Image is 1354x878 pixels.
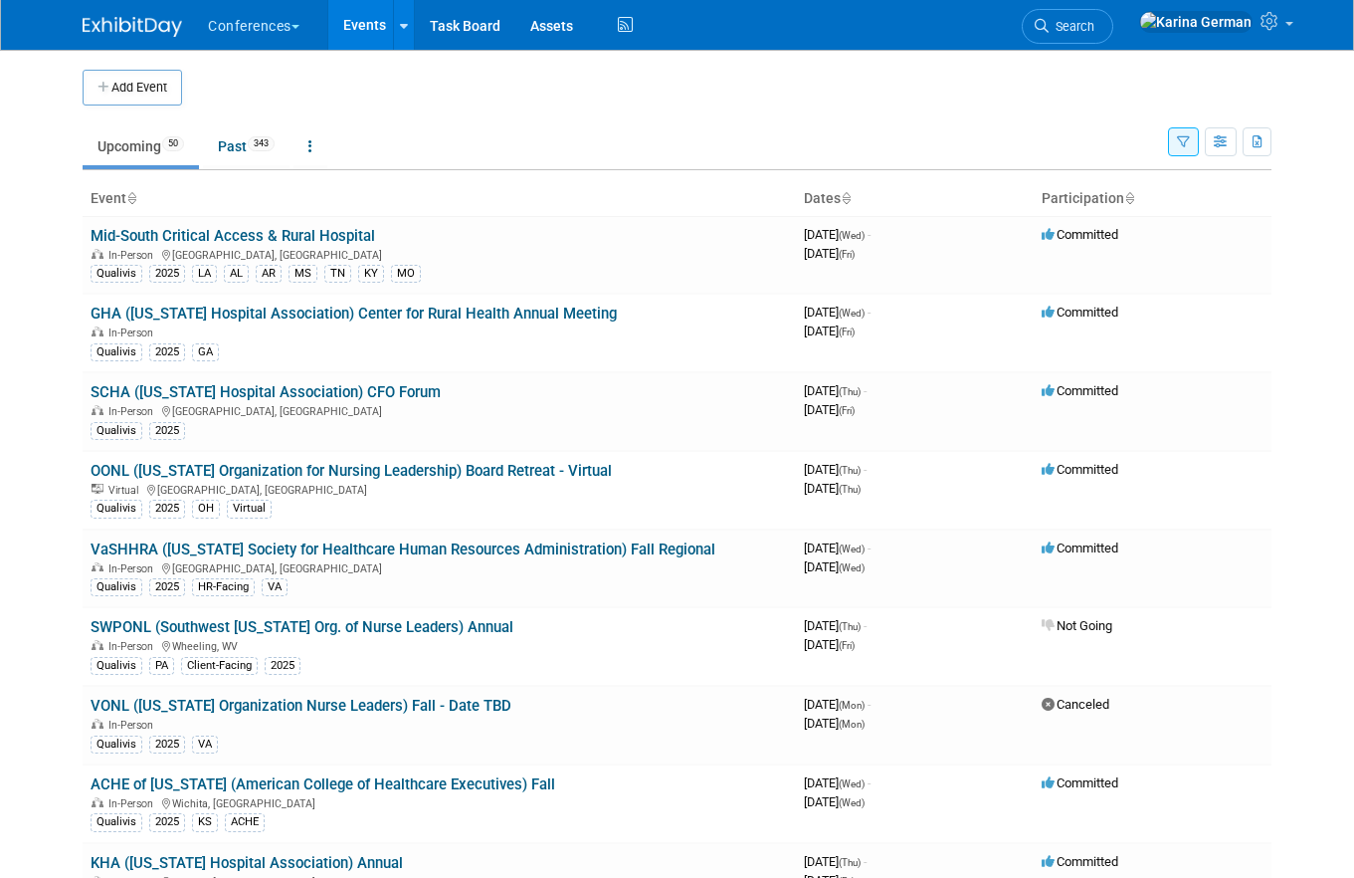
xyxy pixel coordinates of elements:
div: Wichita, [GEOGRAPHIC_DATA] [91,794,788,810]
span: [DATE] [804,697,870,712]
span: [DATE] [804,305,870,320]
span: (Fri) [839,640,855,651]
div: Qualivis [91,422,142,440]
img: In-Person Event [92,719,103,729]
span: [DATE] [804,794,865,809]
div: 2025 [149,422,185,440]
th: Participation [1034,182,1271,216]
span: [DATE] [804,541,870,555]
div: 2025 [149,265,185,283]
span: [DATE] [804,618,867,633]
img: In-Person Event [92,327,103,336]
span: Canceled [1042,697,1109,712]
div: 2025 [149,343,185,361]
div: Qualivis [91,265,142,283]
span: - [864,383,867,398]
span: - [868,775,870,790]
div: Qualivis [91,500,142,518]
div: Virtual [227,500,272,518]
div: MO [391,265,421,283]
span: (Fri) [839,405,855,416]
span: (Thu) [839,857,861,868]
div: Qualivis [91,813,142,831]
span: In-Person [108,797,159,810]
div: ACHE [225,813,265,831]
img: Karina German [1139,11,1253,33]
span: - [868,305,870,320]
img: In-Person Event [92,640,103,650]
span: - [868,697,870,712]
span: Committed [1042,854,1118,869]
th: Event [83,182,796,216]
a: Search [1022,9,1113,44]
a: VONL ([US_STATE] Organization Nurse Leaders) Fall - Date TBD [91,697,511,715]
span: Committed [1042,227,1118,242]
span: (Mon) [839,719,865,730]
span: In-Person [108,327,159,339]
span: [DATE] [804,854,867,869]
span: Committed [1042,462,1118,477]
a: Sort by Start Date [841,190,851,206]
span: (Thu) [839,484,861,495]
span: Virtual [108,484,144,497]
div: Qualivis [91,657,142,675]
a: Sort by Event Name [126,190,136,206]
span: (Wed) [839,778,865,789]
span: [DATE] [804,559,865,574]
span: 50 [162,136,184,151]
div: [GEOGRAPHIC_DATA], [GEOGRAPHIC_DATA] [91,481,788,497]
div: PA [149,657,174,675]
span: [DATE] [804,227,870,242]
div: TN [324,265,351,283]
div: 2025 [149,736,185,754]
span: - [864,854,867,869]
div: 2025 [149,578,185,596]
span: In-Person [108,640,159,653]
a: OONL ([US_STATE] Organization for Nursing Leadership) Board Retreat - Virtual [91,462,612,480]
span: (Wed) [839,230,865,241]
span: - [868,227,870,242]
a: VaSHHRA ([US_STATE] Society for Healthcare Human Resources Administration) Fall Regional [91,541,715,558]
a: Sort by Participation Type [1124,190,1134,206]
span: [DATE] [804,324,855,338]
div: Client-Facing [181,657,258,675]
div: Wheeling, WV [91,637,788,653]
div: Qualivis [91,343,142,361]
div: GA [192,343,219,361]
div: MS [289,265,317,283]
img: ExhibitDay [83,17,182,37]
span: In-Person [108,562,159,575]
span: (Wed) [839,544,865,554]
a: SCHA ([US_STATE] Hospital Association) CFO Forum [91,383,441,401]
div: HR-Facing [192,578,255,596]
div: AR [256,265,282,283]
span: Committed [1042,305,1118,320]
span: (Thu) [839,386,861,397]
img: In-Person Event [92,405,103,415]
a: Upcoming50 [83,127,199,165]
span: (Fri) [839,249,855,260]
span: Committed [1042,775,1118,790]
span: In-Person [108,405,159,418]
a: ACHE of [US_STATE] (American College of Healthcare Executives) Fall [91,775,555,793]
div: LA [192,265,217,283]
div: 2025 [149,813,185,831]
span: Not Going [1042,618,1112,633]
span: [DATE] [804,481,861,496]
span: In-Person [108,249,159,262]
span: (Wed) [839,308,865,319]
span: Committed [1042,541,1118,555]
span: - [868,541,870,555]
div: [GEOGRAPHIC_DATA], [GEOGRAPHIC_DATA] [91,559,788,575]
div: OH [192,500,220,518]
img: In-Person Event [92,249,103,259]
div: VA [192,736,218,754]
span: [DATE] [804,246,855,261]
span: Committed [1042,383,1118,398]
span: 343 [248,136,275,151]
span: Search [1049,19,1094,34]
button: Add Event [83,70,182,106]
span: [DATE] [804,402,855,417]
span: [DATE] [804,462,867,477]
span: [DATE] [804,716,865,731]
